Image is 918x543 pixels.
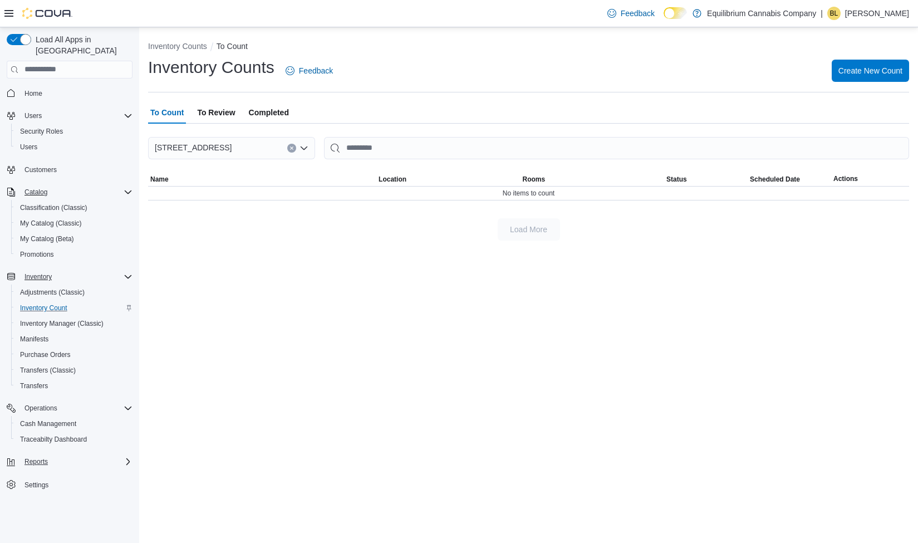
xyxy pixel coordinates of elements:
button: Adjustments (Classic) [11,285,137,300]
span: Users [20,143,37,151]
a: Transfers (Classic) [16,364,80,377]
span: Actions [833,174,858,183]
span: Status [666,175,687,184]
p: | [821,7,823,20]
a: Users [16,140,42,154]
button: Location [376,173,520,186]
span: Security Roles [16,125,132,138]
span: Load More [510,224,547,235]
button: Classification (Classic) [11,200,137,216]
a: Manifests [16,332,53,346]
a: Customers [20,163,61,177]
span: Purchase Orders [20,350,71,359]
button: Reports [20,455,52,468]
button: Operations [20,402,62,415]
h1: Inventory Counts [148,56,274,79]
a: Home [20,87,47,100]
span: Transfers (Classic) [16,364,132,377]
span: Inventory Count [20,304,67,312]
span: My Catalog (Beta) [16,232,132,246]
nav: Complex example [7,81,132,522]
span: My Catalog (Classic) [16,217,132,230]
button: Cash Management [11,416,137,432]
span: Inventory [20,270,132,283]
span: No items to count [503,189,554,198]
span: Home [24,89,42,98]
span: Reports [24,457,48,466]
span: Completed [249,101,289,124]
nav: An example of EuiBreadcrumbs [148,41,909,54]
span: Traceabilty Dashboard [20,435,87,444]
span: Transfers [16,379,132,393]
span: Cash Management [20,419,76,428]
a: Adjustments (Classic) [16,286,89,299]
button: Inventory Count [11,300,137,316]
span: Rooms [523,175,546,184]
button: Transfers (Classic) [11,363,137,378]
button: Users [20,109,46,123]
span: To Count [150,101,184,124]
span: Cash Management [16,417,132,431]
span: Adjustments (Classic) [16,286,132,299]
span: To Review [197,101,235,124]
p: [PERSON_NAME] [845,7,909,20]
span: Security Roles [20,127,63,136]
button: Status [664,173,748,186]
span: Customers [24,165,57,174]
button: Users [11,139,137,155]
span: Purchase Orders [16,348,132,361]
span: Operations [20,402,132,415]
span: Inventory Manager (Classic) [20,319,104,328]
button: Traceabilty Dashboard [11,432,137,447]
a: Classification (Classic) [16,201,92,214]
button: Transfers [11,378,137,394]
span: Inventory Count [16,301,132,315]
div: Brandon Learson [827,7,841,20]
span: Users [20,109,132,123]
span: Promotions [16,248,132,261]
button: Catalog [20,185,52,199]
a: Security Roles [16,125,67,138]
input: Dark Mode [664,7,687,19]
button: Name [148,173,376,186]
button: Create New Count [832,60,909,82]
button: My Catalog (Beta) [11,231,137,247]
button: Home [2,85,137,101]
a: Feedback [603,2,659,25]
button: Promotions [11,247,137,262]
span: BL [830,7,838,20]
span: Adjustments (Classic) [20,288,85,297]
span: Settings [20,477,132,491]
span: Transfers (Classic) [20,366,76,375]
a: Cash Management [16,417,81,431]
p: Equilibrium Cannabis Company [707,7,816,20]
button: Load More [498,218,560,241]
button: Clear input [287,144,296,153]
a: Inventory Count [16,301,72,315]
button: Catalog [2,184,137,200]
button: Scheduled Date [748,173,831,186]
a: Transfers [16,379,52,393]
span: Users [16,140,132,154]
span: Feedback [299,65,333,76]
button: Customers [2,162,137,178]
button: Rooms [521,173,664,186]
button: Open list of options [300,144,308,153]
span: Traceabilty Dashboard [16,433,132,446]
button: My Catalog (Classic) [11,216,137,231]
button: Inventory [2,269,137,285]
span: [STREET_ADDRESS] [155,141,232,154]
button: Operations [2,400,137,416]
span: Operations [24,404,57,413]
span: Manifests [16,332,132,346]
button: Security Roles [11,124,137,139]
span: Scheduled Date [750,175,800,184]
button: Manifests [11,331,137,347]
button: Inventory Counts [148,42,207,51]
span: Promotions [20,250,54,259]
span: Customers [20,163,132,177]
span: Home [20,86,132,100]
button: Inventory Manager (Classic) [11,316,137,331]
button: Inventory [20,270,56,283]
